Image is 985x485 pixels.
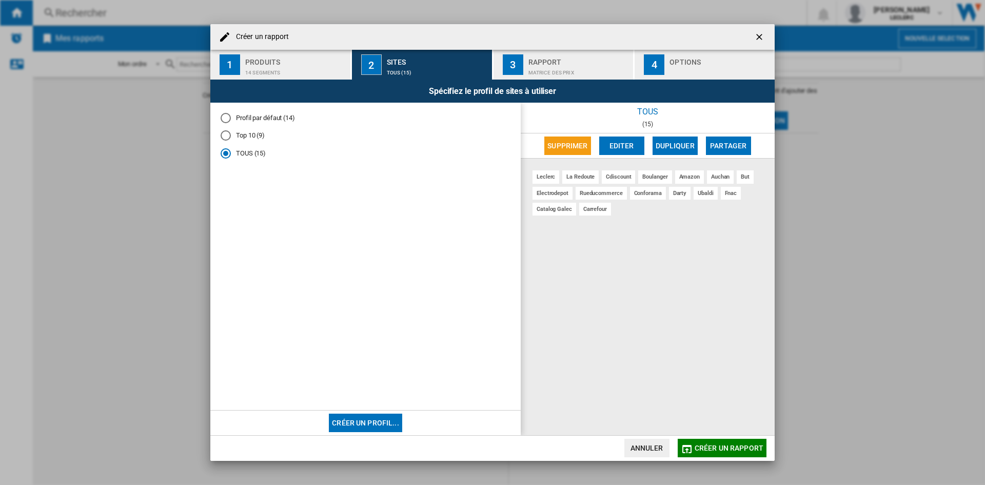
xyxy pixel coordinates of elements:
[210,50,351,80] button: 1 Produits 14 segments
[675,170,704,183] div: amazon
[533,170,559,183] div: leclerc
[221,131,510,141] md-radio-button: Top 10 (9)
[521,121,775,128] div: (15)
[721,187,741,200] div: fnac
[245,65,346,75] div: 14 segments
[329,414,402,432] button: Créer un profil...
[669,187,691,200] div: darty
[599,137,644,155] button: Editer
[706,137,751,155] button: Partager
[678,439,766,457] button: Créer un rapport
[221,113,510,123] md-radio-button: Profil par défaut (14)
[638,170,672,183] div: boulanger
[562,170,599,183] div: la redoute
[387,65,488,75] div: TOUS (15)
[221,149,510,159] md-radio-button: TOUS (15)
[579,203,611,216] div: carrefour
[231,32,289,42] h4: Créer un rapport
[644,54,664,75] div: 4
[494,50,635,80] button: 3 Rapport Matrice des prix
[528,65,629,75] div: Matrice des prix
[750,27,771,47] button: getI18NText('BUTTONS.CLOSE_DIALOG')
[533,203,576,216] div: catalog galec
[220,54,240,75] div: 1
[544,137,590,155] button: Supprimer
[528,54,629,65] div: Rapport
[576,187,627,200] div: rueducommerce
[630,187,666,200] div: conforama
[695,444,763,452] span: Créer un rapport
[245,54,346,65] div: Produits
[635,50,775,80] button: 4 Options
[754,32,766,44] ng-md-icon: getI18NText('BUTTONS.CLOSE_DIALOG')
[533,187,573,200] div: electrodepot
[503,54,523,75] div: 3
[210,80,775,103] div: Spécifiez le profil de sites à utiliser
[387,54,488,65] div: Sites
[653,137,698,155] button: Dupliquer
[737,170,754,183] div: but
[602,170,635,183] div: cdiscount
[624,439,669,457] button: Annuler
[352,50,493,80] button: 2 Sites TOUS (15)
[669,54,771,65] div: Options
[521,103,775,121] div: TOUS
[361,54,382,75] div: 2
[707,170,734,183] div: auchan
[694,187,717,200] div: ubaldi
